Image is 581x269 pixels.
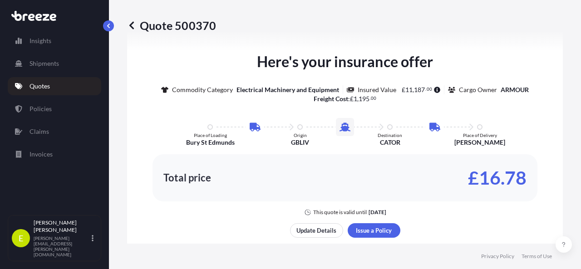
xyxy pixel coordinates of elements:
p: ARMOUR [501,85,529,94]
p: CATOR [380,138,400,147]
p: Place of Loading [194,132,227,138]
span: E [19,234,23,243]
p: Update Details [296,226,336,235]
p: Bury St Edmunds [186,138,235,147]
p: GBLIV [291,138,309,147]
p: : [314,94,377,103]
span: . [425,88,426,91]
span: , [413,87,414,93]
span: 00 [427,88,432,91]
span: 11 [405,87,413,93]
p: Origin [294,132,307,138]
span: . [370,97,371,100]
a: Invoices [8,145,101,163]
button: Issue a Policy [348,223,400,238]
b: Freight Cost [314,95,348,103]
span: 00 [371,97,376,100]
p: [PERSON_NAME] [454,138,505,147]
button: Share quote via email [290,243,400,258]
a: Claims [8,122,101,141]
p: Insights [30,36,51,45]
span: 1 [354,96,357,102]
p: Cargo Owner [459,85,497,94]
span: £ [402,87,405,93]
p: This quote is valid until [313,209,367,216]
p: Destination [378,132,402,138]
p: Shipments [30,59,59,68]
p: [PERSON_NAME][EMAIL_ADDRESS][PERSON_NAME][DOMAIN_NAME] [34,235,90,257]
span: 187 [414,87,425,93]
p: Insured Value [358,85,396,94]
a: Quotes [8,77,101,95]
p: Total price [163,173,211,182]
p: [PERSON_NAME] [PERSON_NAME] [34,219,90,234]
span: , [357,96,359,102]
p: Electrical Machinery and Equipment [236,85,339,94]
p: Quote 500370 [127,18,216,33]
p: Policies [30,104,52,113]
a: Terms of Use [522,253,552,260]
p: £16.78 [468,171,527,185]
p: Issue a Policy [356,226,392,235]
a: Policies [8,100,101,118]
span: £ [350,96,354,102]
p: [DATE] [369,209,386,216]
span: 195 [359,96,369,102]
a: Shipments [8,54,101,73]
p: Commodity Category [172,85,233,94]
p: Claims [30,127,49,136]
a: Insights [8,32,101,50]
button: Update Details [290,223,343,238]
p: Here's your insurance offer [257,51,433,73]
p: Invoices [30,150,53,159]
a: Privacy Policy [481,253,514,260]
p: Place of Delivery [463,132,497,138]
p: Quotes [30,82,50,91]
